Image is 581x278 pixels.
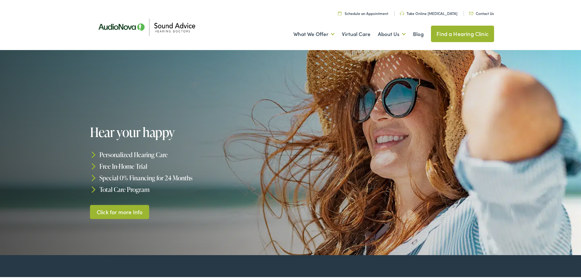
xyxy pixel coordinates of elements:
a: Take Online [MEDICAL_DATA] [400,9,457,15]
li: Free In-Home Trial [90,159,293,171]
a: Virtual Care [342,22,371,44]
li: Personalized Hearing Care [90,148,293,159]
a: Find a Hearing Clinic [431,24,494,41]
img: Headphone icon in a unique green color, suggesting audio-related services or features. [400,10,404,14]
h1: Hear your happy [90,124,275,138]
a: What We Offer [293,22,335,44]
a: Schedule an Appointment [338,9,388,15]
a: Blog [413,22,424,44]
a: Contact Us [469,9,494,15]
li: Special 0% Financing for 24 Months [90,171,293,182]
img: Calendar icon in a unique green color, symbolizing scheduling or date-related features. [338,10,342,14]
a: About Us [378,22,406,44]
li: Total Care Program [90,182,293,194]
img: Icon representing mail communication in a unique green color, indicative of contact or communicat... [469,11,473,14]
a: Click for more Info [90,204,149,218]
